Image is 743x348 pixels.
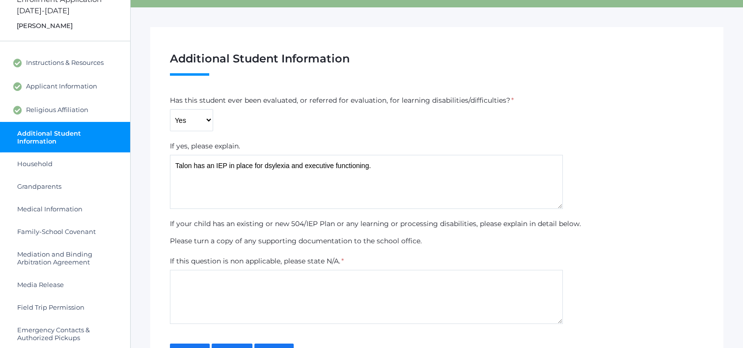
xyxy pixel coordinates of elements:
span: Family-School Covenant [17,228,96,235]
p: Please turn a copy of any supporting documentation to the school office. [170,236,704,246]
span: Grandparents [17,182,61,190]
span: Applicant Information [26,82,97,91]
span: Religious Affiliation [26,106,88,115]
label: Has this student ever been evaluated, or referred for evaluation, for learning disabilities/diffi... [170,95,510,106]
p: If your child has an existing or new 504/IEP Plan or any learning or processing disabilities, ple... [170,219,704,229]
h1: Additional Student Information [170,53,704,76]
span: Media Release [17,281,64,289]
span: Household [17,160,53,168]
span: Emergency Contacts & Authorized Pickups [17,326,120,342]
label: If yes, please explain. [170,141,240,151]
span: Medical Information [17,205,83,213]
label: If this question is non applicable, please state N/A. [170,256,340,266]
span: Instructions & Resources [26,58,104,67]
span: Additional Student Information [17,129,120,145]
div: [DATE]-[DATE] [17,5,130,17]
div: [PERSON_NAME] [17,21,130,31]
span: Field Trip Permission [17,303,84,311]
span: Mediation and Binding Arbitration Agreement [17,250,120,266]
